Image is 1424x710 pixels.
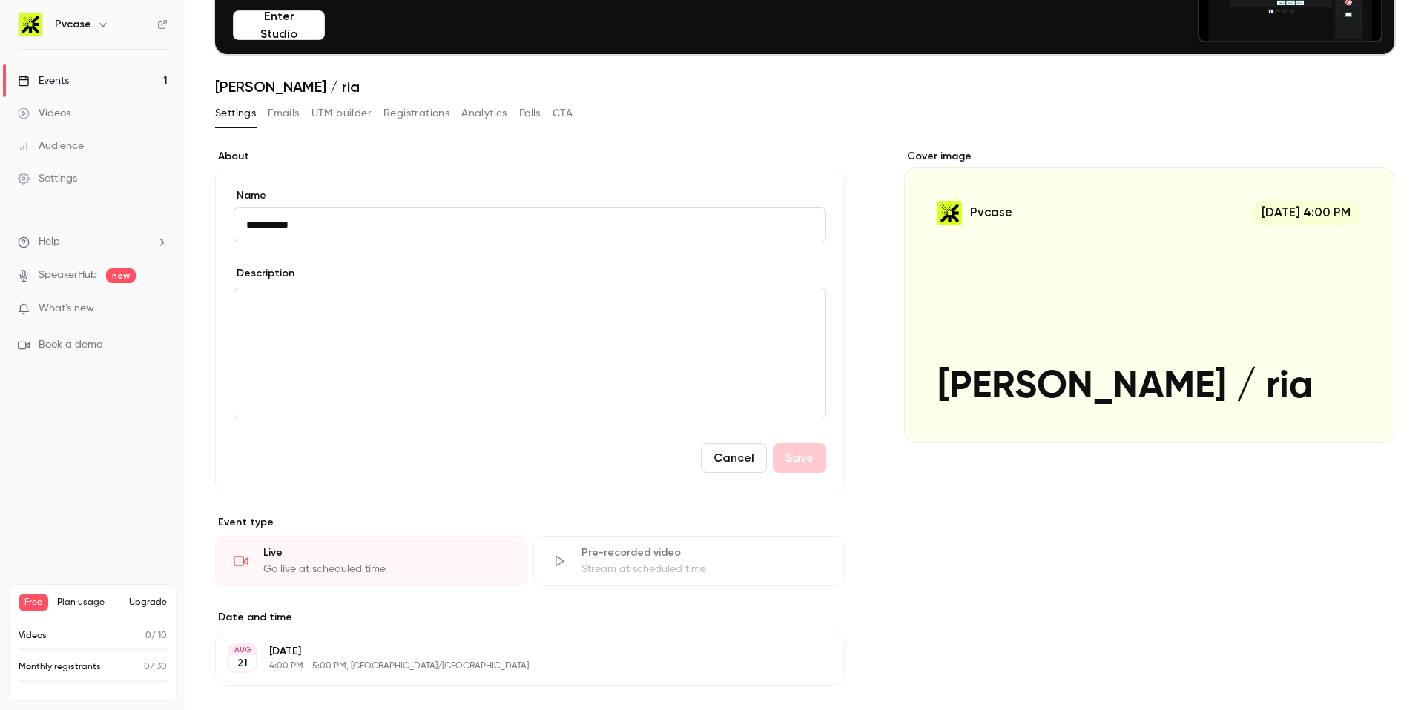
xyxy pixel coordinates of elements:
img: Pvcase [19,13,42,36]
p: 4:00 PM - 5:00 PM, [GEOGRAPHIC_DATA]/[GEOGRAPHIC_DATA] [269,660,766,672]
iframe: Noticeable Trigger [150,302,168,316]
p: Event type [215,515,845,530]
div: LiveGo live at scheduled time [215,536,527,586]
h6: Pvcase [55,17,91,32]
button: Emails [268,102,299,125]
p: / 10 [145,629,167,643]
label: Description [234,266,294,281]
button: CTA [553,102,573,125]
p: Monthly registrants [19,660,101,674]
p: 21 [237,656,248,671]
p: Videos [19,629,47,643]
label: Date and time [215,610,845,625]
span: Help [39,234,60,250]
span: Book a demo [39,337,102,353]
label: Cover image [904,149,1394,164]
button: Cancel [701,443,767,473]
button: Upgrade [129,597,167,608]
div: Events [18,73,69,88]
div: Pre-recorded videoStream at scheduled time [533,536,845,586]
span: Free [19,594,48,611]
span: What's new [39,301,94,316]
div: Pre-recorded video [581,545,827,560]
span: new [106,268,136,283]
p: / 30 [144,660,167,674]
button: UTM builder [311,102,372,125]
button: Enter Studio [233,10,325,40]
section: Cover image [904,149,1394,443]
div: Settings [18,171,77,186]
label: Name [234,188,826,203]
div: AUG [229,645,256,655]
span: Plan usage [57,597,120,608]
h1: [PERSON_NAME] / ria [215,78,1394,96]
a: SpeakerHub [39,268,97,283]
div: Live [263,545,509,560]
button: Polls [519,102,541,125]
li: help-dropdown-opener [18,234,168,250]
div: Audience [18,139,84,153]
div: Videos [18,106,70,121]
span: 0 [144,663,150,671]
button: Analytics [461,102,507,125]
p: [DATE] [269,644,766,659]
button: Settings [215,102,256,125]
span: 0 [145,631,151,640]
label: About [215,149,845,164]
button: Registrations [383,102,449,125]
div: editor [234,288,825,419]
section: description [234,288,826,419]
div: Stream at scheduled time [581,562,827,577]
div: Go live at scheduled time [263,562,509,577]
